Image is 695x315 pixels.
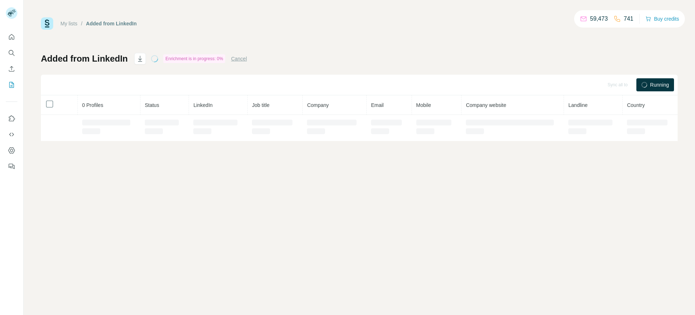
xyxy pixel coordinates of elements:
[193,102,212,108] span: LinkedIn
[6,112,17,125] button: Use Surfe on LinkedIn
[371,102,384,108] span: Email
[6,62,17,75] button: Enrich CSV
[252,102,269,108] span: Job title
[307,102,329,108] span: Company
[6,78,17,91] button: My lists
[650,81,669,88] span: Running
[41,17,53,30] img: Surfe Logo
[624,14,633,23] p: 741
[60,21,77,26] a: My lists
[6,128,17,141] button: Use Surfe API
[6,46,17,59] button: Search
[627,102,645,108] span: Country
[466,102,506,108] span: Company website
[645,14,679,24] button: Buy credits
[416,102,431,108] span: Mobile
[568,102,587,108] span: Landline
[41,53,128,65] h1: Added from LinkedIn
[590,14,608,23] p: 59,473
[163,54,225,63] div: Enrichment is in progress: 0%
[6,144,17,157] button: Dashboard
[86,20,137,27] div: Added from LinkedIn
[81,20,83,27] li: /
[82,102,103,108] span: 0 Profiles
[231,55,247,62] button: Cancel
[6,160,17,173] button: Feedback
[145,102,159,108] span: Status
[6,30,17,43] button: Quick start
